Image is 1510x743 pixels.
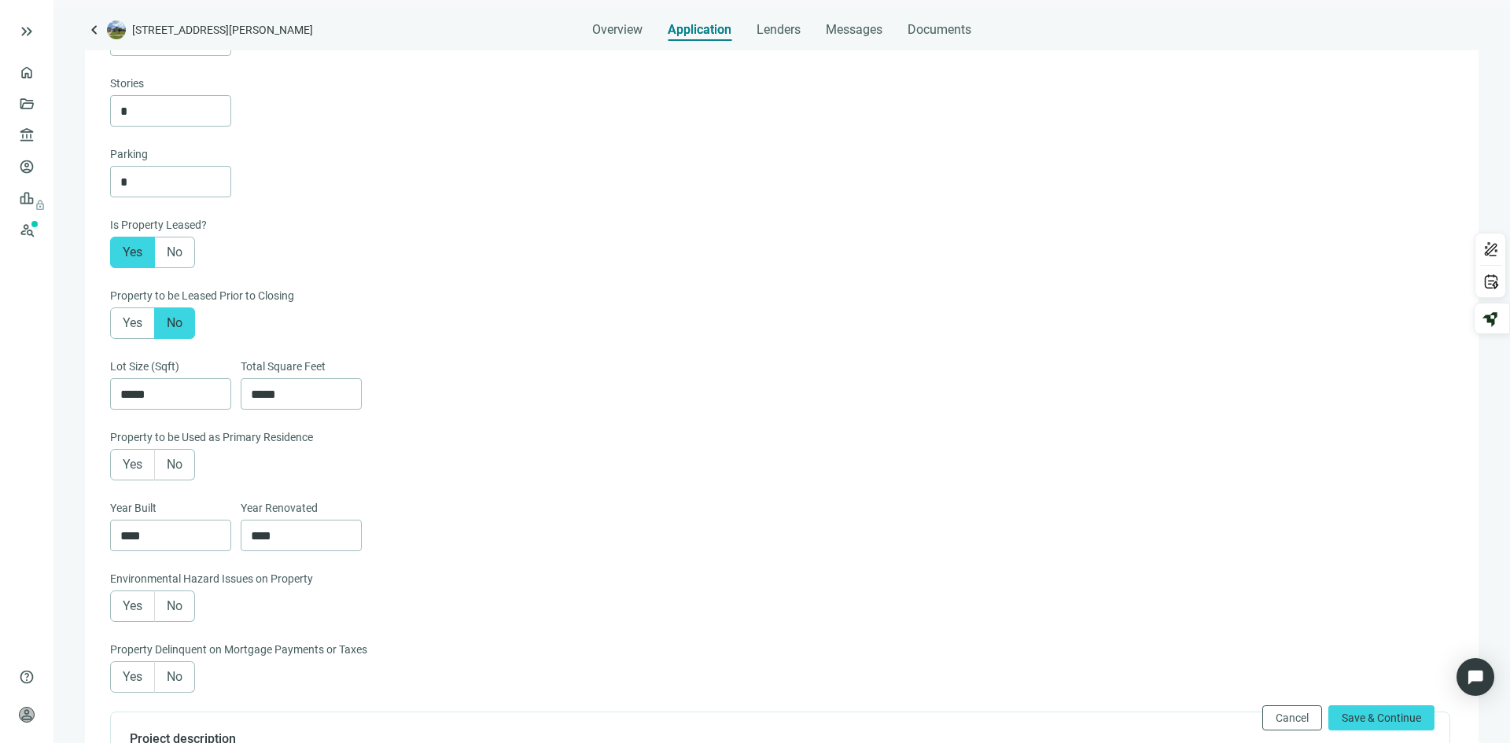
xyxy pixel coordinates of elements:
[1262,705,1322,730] button: Cancel
[123,315,142,330] span: Yes
[107,20,126,39] img: deal-logo
[592,22,643,38] span: Overview
[19,707,35,723] span: person
[241,358,326,375] span: Total Square Feet
[110,570,313,587] span: Environmental Hazard Issues on Property
[123,598,142,613] span: Yes
[123,457,142,472] span: Yes
[1276,712,1309,724] span: Cancel
[110,216,207,234] span: Is Property Leased?
[167,598,182,613] span: No
[908,22,971,38] span: Documents
[123,245,142,259] span: Yes
[19,669,35,685] span: help
[85,20,104,39] a: keyboard_arrow_left
[110,75,144,92] span: Stories
[123,669,142,684] span: Yes
[110,641,367,658] span: Property Delinquent on Mortgage Payments or Taxes
[132,22,313,38] span: [STREET_ADDRESS][PERSON_NAME]
[110,429,313,446] span: Property to be Used as Primary Residence
[110,358,179,375] span: Lot Size (Sqft)
[13,13,1287,186] body: To enrich screen reader interactions, please activate Accessibility in Grammarly extension settings
[1342,712,1421,724] span: Save & Continue
[1328,705,1434,730] button: Save & Continue
[167,315,182,330] span: No
[167,245,182,259] span: No
[757,22,801,38] span: Lenders
[167,669,182,684] span: No
[167,457,182,472] span: No
[110,287,294,304] span: Property to be Leased Prior to Closing
[110,145,148,163] span: Parking
[17,22,36,41] button: keyboard_double_arrow_right
[668,22,731,38] span: Application
[110,499,157,517] span: Year Built
[241,499,318,517] span: Year Renovated
[826,22,882,37] span: Messages
[1457,658,1494,696] div: Open Intercom Messenger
